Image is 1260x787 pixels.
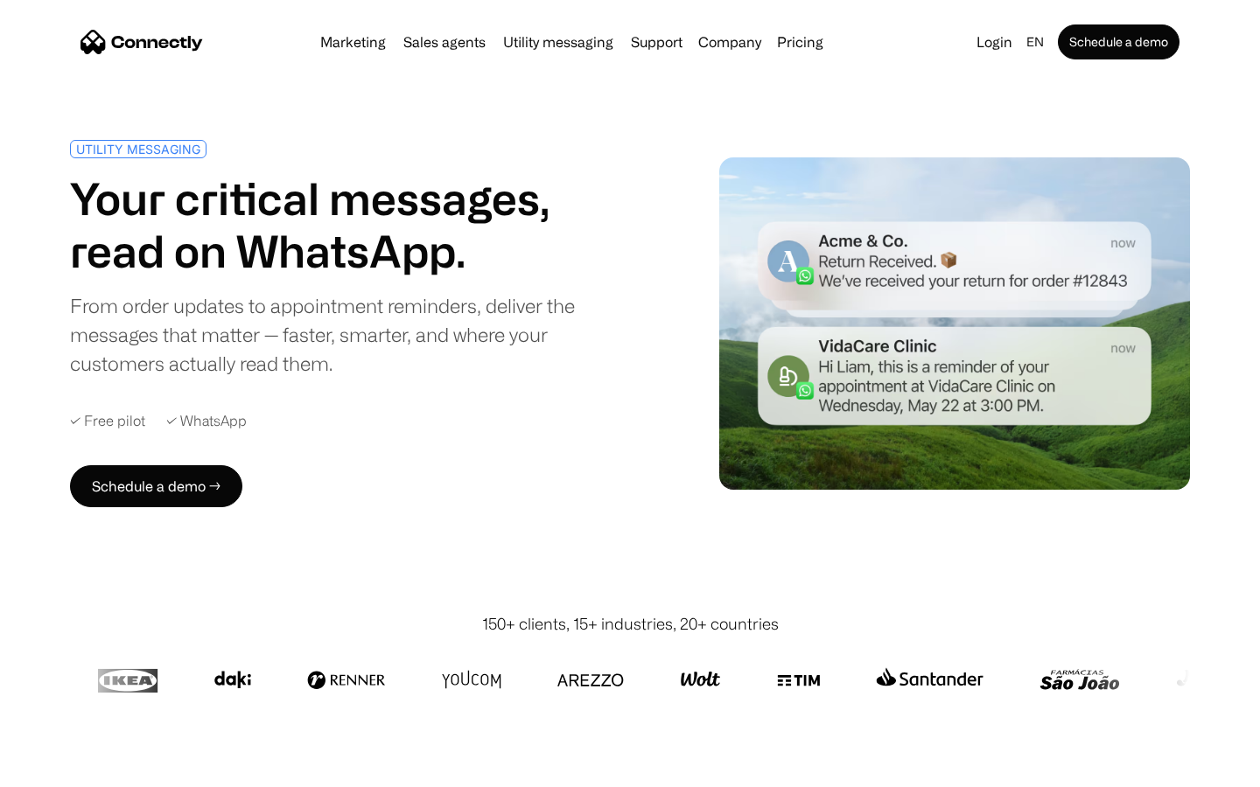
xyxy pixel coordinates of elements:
h1: Your critical messages, read on WhatsApp. [70,172,623,277]
div: UTILITY MESSAGING [76,143,200,156]
a: Login [969,30,1019,54]
div: 150+ clients, 15+ industries, 20+ countries [482,612,779,636]
div: Company [698,30,761,54]
a: Pricing [770,35,830,49]
a: Sales agents [396,35,493,49]
a: Marketing [313,35,393,49]
a: Schedule a demo [1058,24,1179,59]
a: Utility messaging [496,35,620,49]
ul: Language list [35,756,105,781]
div: ✓ WhatsApp [166,413,247,429]
div: From order updates to appointment reminders, deliver the messages that matter — faster, smarter, ... [70,291,623,378]
a: Schedule a demo → [70,465,242,507]
div: ✓ Free pilot [70,413,145,429]
aside: Language selected: English [17,755,105,781]
div: en [1026,30,1044,54]
a: Support [624,35,689,49]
